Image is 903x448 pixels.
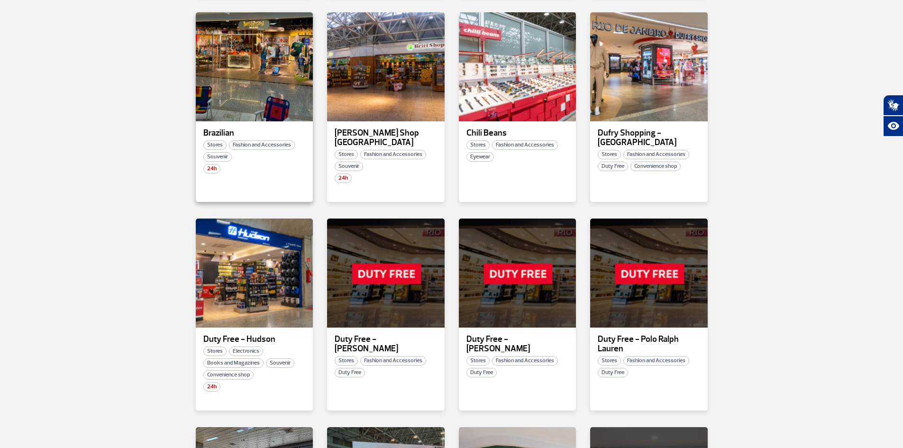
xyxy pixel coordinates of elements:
font: [PERSON_NAME] Shop [GEOGRAPHIC_DATA] [335,128,419,148]
font: Duty Free - Polo Ralph Lauren [598,334,679,354]
font: Duty Free - Hudson [203,334,275,345]
font: Chili Beans [466,128,507,138]
font: 24h [338,174,348,182]
font: Stores [338,151,354,158]
font: Stores [207,347,223,355]
font: Duty Free - [PERSON_NAME] [466,334,530,354]
font: Fashion and Accessories [627,151,685,158]
font: Fashion and Accessories [496,357,554,364]
font: 24h [207,383,217,390]
button: Open sign language translator. [883,95,903,116]
font: Souvenir [207,153,228,160]
font: Fashion and Accessories [627,357,685,364]
font: Fashion and Accessories [233,141,291,148]
font: 24h [207,165,217,172]
font: Stores [602,357,617,364]
font: Eyewear [470,153,490,160]
font: Duty Free [338,369,361,376]
font: Stores [602,151,617,158]
font: Fashion and Accessories [364,357,422,364]
font: Dufry Shopping - [GEOGRAPHIC_DATA] [598,128,676,148]
font: Stores [470,141,486,148]
button: Open assistive resources. [883,116,903,137]
font: Souvenir [270,359,291,366]
font: Duty Free [470,369,493,376]
font: Duty Free - [PERSON_NAME] [335,334,398,354]
font: Souvenir [338,163,359,170]
font: Duty Free [602,369,624,376]
font: Stores [207,141,223,148]
font: Duty Free [602,163,624,170]
font: Fashion and Accessories [364,151,422,158]
font: Convenience shop [207,371,250,378]
font: Stores [338,357,354,364]
font: Fashion and Accessories [496,141,554,148]
font: Electronics [233,347,259,355]
div: Hand Talk accessibility plugin. [883,95,903,137]
font: Stores [470,357,486,364]
font: Convenience shop [634,163,677,170]
font: Books and Magazines [207,359,260,366]
font: Brazilian [203,128,234,138]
